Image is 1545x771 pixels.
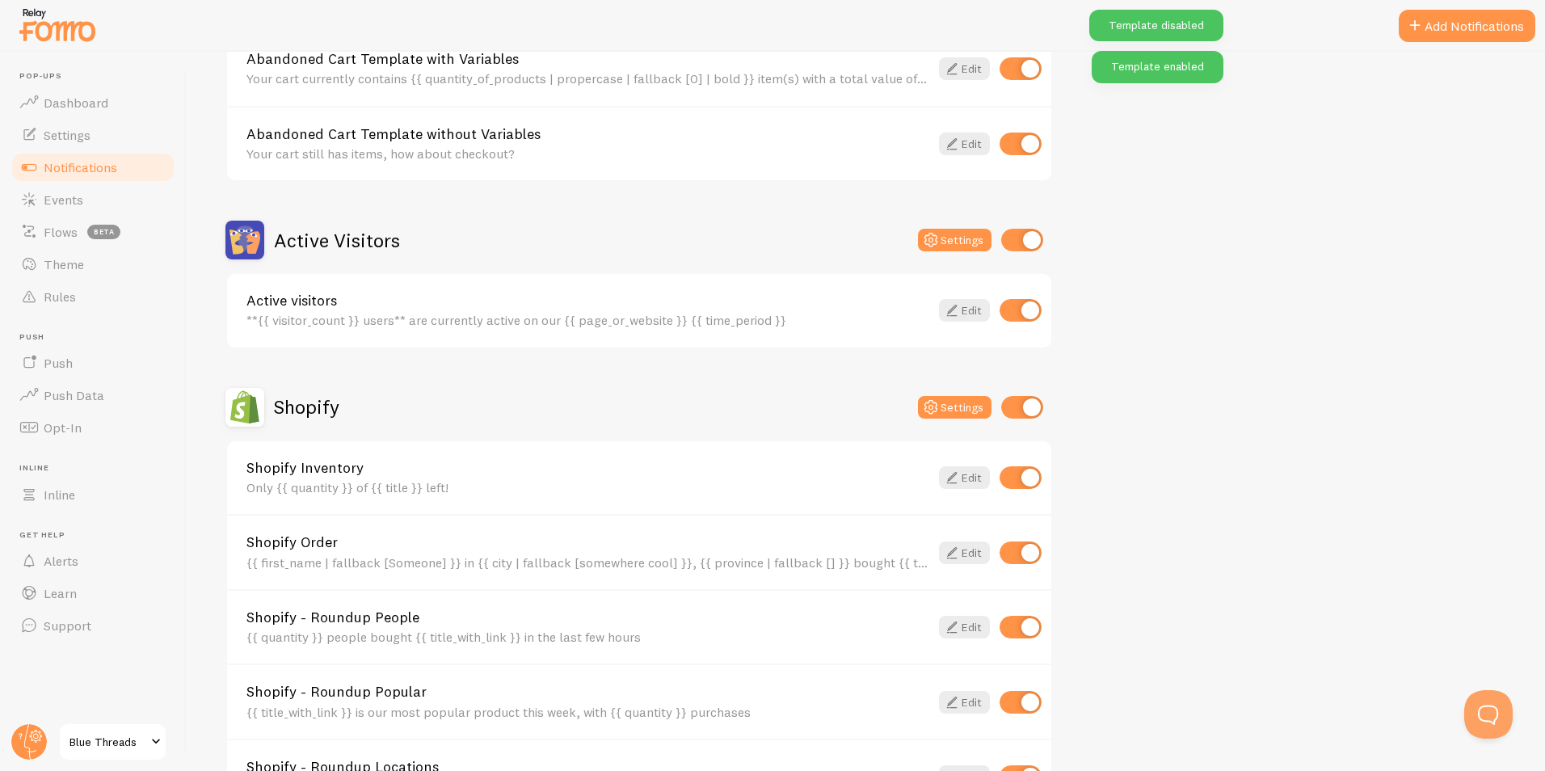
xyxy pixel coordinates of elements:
span: beta [87,225,120,239]
a: Events [10,183,176,216]
h2: Active Visitors [274,228,400,253]
span: Pop-ups [19,71,176,82]
span: Inline [19,463,176,474]
a: Rules [10,280,176,313]
span: Settings [44,127,91,143]
a: Edit [939,299,990,322]
span: Push [44,355,73,371]
div: Your cart still has items, how about checkout? [246,146,929,161]
span: Push Data [44,387,104,403]
span: Dashboard [44,95,108,111]
a: Flows beta [10,216,176,248]
a: Push [10,347,176,379]
span: Push [19,332,176,343]
a: Edit [939,57,990,80]
iframe: Help Scout Beacon - Open [1464,690,1513,739]
a: Settings [10,119,176,151]
img: Shopify [225,388,264,427]
div: {{ first_name | fallback [Someone] }} in {{ city | fallback [somewhere cool] }}, {{ province | fa... [246,555,929,570]
div: Template enabled [1092,51,1223,82]
a: Edit [939,466,990,489]
a: Edit [939,541,990,564]
a: Active visitors [246,293,929,308]
div: Template disabled [1089,10,1223,41]
a: Abandoned Cart Template without Variables [246,127,929,141]
div: {{ quantity }} people bought {{ title_with_link }} in the last few hours [246,630,929,644]
a: Learn [10,577,176,609]
a: Edit [939,133,990,155]
a: Theme [10,248,176,280]
button: Settings [918,229,991,251]
span: Rules [44,289,76,305]
span: Theme [44,256,84,272]
span: Support [44,617,91,634]
div: {{ title_with_link }} is our most popular product this week, with {{ quantity }} purchases [246,705,929,719]
a: Inline [10,478,176,511]
a: Alerts [10,545,176,577]
a: Shopify - Roundup Popular [246,685,929,699]
a: Abandoned Cart Template with Variables [246,52,929,66]
h2: Shopify [274,394,339,419]
a: Opt-In [10,411,176,444]
a: Edit [939,691,990,714]
span: Alerts [44,553,78,569]
a: Edit [939,616,990,638]
div: Your cart currently contains {{ quantity_of_products | propercase | fallback [0] | bold }} item(s... [246,71,929,86]
a: Dashboard [10,86,176,119]
span: Inline [44,487,75,503]
span: Notifications [44,159,117,175]
div: **{{ visitor_count }} users** are currently active on our {{ page_or_website }} {{ time_period }} [246,313,929,327]
a: Shopify - Roundup People [246,610,929,625]
img: Active Visitors [225,221,264,259]
span: Get Help [19,530,176,541]
a: Support [10,609,176,642]
div: Only {{ quantity }} of {{ title }} left! [246,480,929,495]
span: Opt-In [44,419,82,436]
a: Shopify Inventory [246,461,929,475]
span: Flows [44,224,78,240]
a: Notifications [10,151,176,183]
a: Blue Threads [58,723,167,761]
span: Events [44,192,83,208]
span: Blue Threads [69,732,146,752]
a: Shopify Order [246,535,929,550]
button: Settings [918,396,991,419]
img: fomo-relay-logo-orange.svg [17,4,98,45]
a: Push Data [10,379,176,411]
span: Learn [44,585,77,601]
